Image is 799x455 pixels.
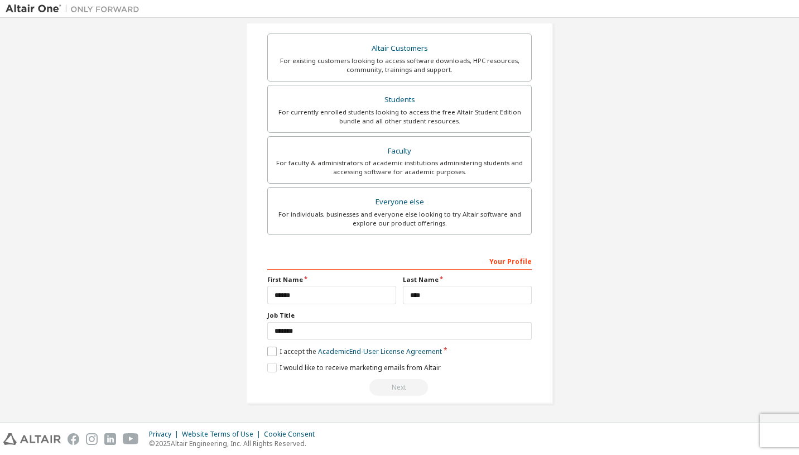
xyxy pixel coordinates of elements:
div: For currently enrolled students looking to access the free Altair Student Edition bundle and all ... [275,108,524,126]
div: Faculty [275,143,524,159]
div: Everyone else [275,194,524,210]
img: youtube.svg [123,433,139,445]
label: I would like to receive marketing emails from Altair [267,363,441,372]
img: instagram.svg [86,433,98,445]
img: Altair One [6,3,145,15]
img: linkedin.svg [104,433,116,445]
img: facebook.svg [68,433,79,445]
div: Website Terms of Use [182,430,264,439]
div: Read and acccept EULA to continue [267,379,532,396]
div: Cookie Consent [264,430,321,439]
div: For existing customers looking to access software downloads, HPC resources, community, trainings ... [275,56,524,74]
img: altair_logo.svg [3,433,61,445]
div: For individuals, businesses and everyone else looking to try Altair software and explore our prod... [275,210,524,228]
div: For faculty & administrators of academic institutions administering students and accessing softwa... [275,159,524,176]
label: First Name [267,275,396,284]
div: Students [275,92,524,108]
a: Academic End-User License Agreement [318,347,442,356]
div: Altair Customers [275,41,524,56]
label: Job Title [267,311,532,320]
label: Last Name [403,275,532,284]
label: I accept the [267,347,442,356]
div: Privacy [149,430,182,439]
p: © 2025 Altair Engineering, Inc. All Rights Reserved. [149,439,321,448]
div: Your Profile [267,252,532,270]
